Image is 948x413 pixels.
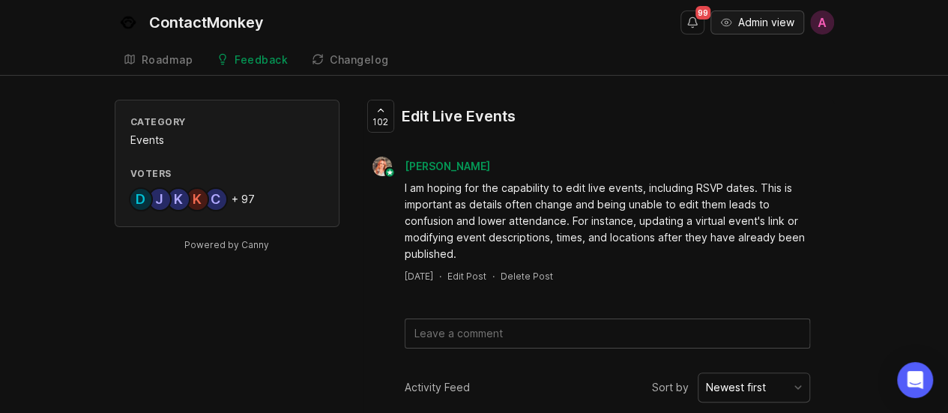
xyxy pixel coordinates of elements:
div: Edit Live Events [402,106,516,127]
div: · [492,270,495,283]
img: Bronwen W [367,157,396,176]
span: Admin view [738,15,794,30]
div: K [185,187,209,211]
span: Sort by [652,379,689,396]
a: Feedback [208,45,297,76]
div: Voters [130,167,324,180]
div: D [129,187,153,211]
a: [DATE] [405,270,433,283]
span: A [818,13,827,31]
span: 102 [372,115,388,128]
div: C [204,187,228,211]
button: A [810,10,834,34]
img: member badge [384,167,395,178]
a: Roadmap [115,45,202,76]
div: K [166,187,190,211]
a: Powered by Canny [182,236,271,253]
span: 99 [695,6,710,19]
div: Category [130,115,324,128]
div: ContactMonkey [149,15,264,30]
div: + 97 [232,194,255,205]
span: [PERSON_NAME] [405,160,490,172]
button: Notifications [680,10,704,34]
div: Edit Post [447,270,486,283]
a: Changelog [303,45,398,76]
img: ContactMonkey logo [115,9,142,36]
a: Bronwen W[PERSON_NAME] [363,157,502,176]
button: 102 [367,100,394,133]
div: Delete Post [501,270,553,283]
div: Open Intercom Messenger [897,362,933,398]
button: Admin view [710,10,804,34]
div: Roadmap [142,55,193,65]
div: Changelog [330,55,389,65]
div: Events [130,132,324,148]
div: Newest first [706,379,766,396]
div: · [439,270,441,283]
div: Activity Feed [405,379,470,396]
div: J [148,187,172,211]
div: I am hoping for the capability to edit live events, including RSVP dates. This is important as de... [405,180,810,262]
div: Feedback [235,55,288,65]
time: [DATE] [405,271,433,282]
